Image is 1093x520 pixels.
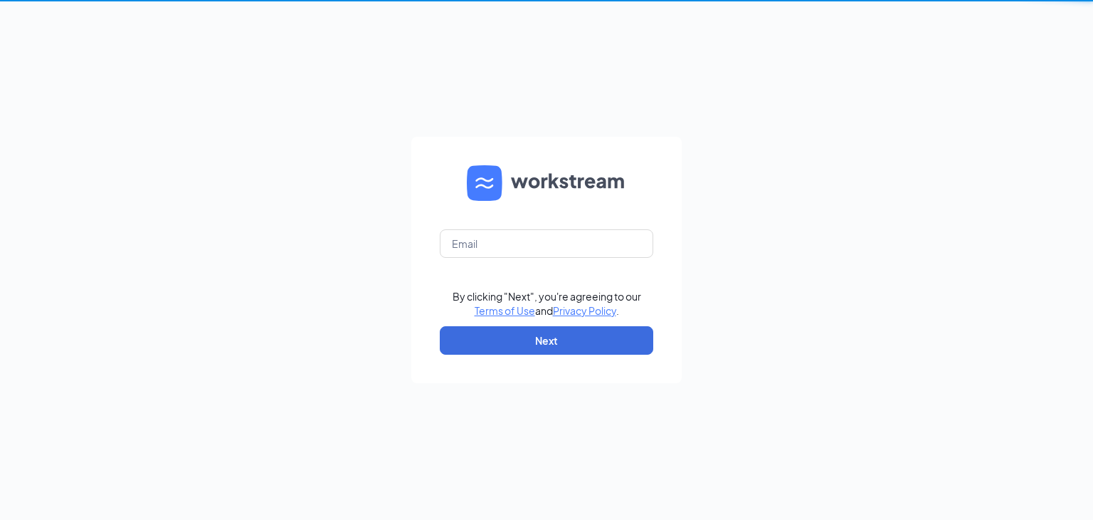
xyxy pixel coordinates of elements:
button: Next [440,326,653,355]
a: Terms of Use [475,304,535,317]
img: WS logo and Workstream text [467,165,626,201]
div: By clicking "Next", you're agreeing to our and . [453,289,641,318]
a: Privacy Policy [553,304,616,317]
input: Email [440,229,653,258]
